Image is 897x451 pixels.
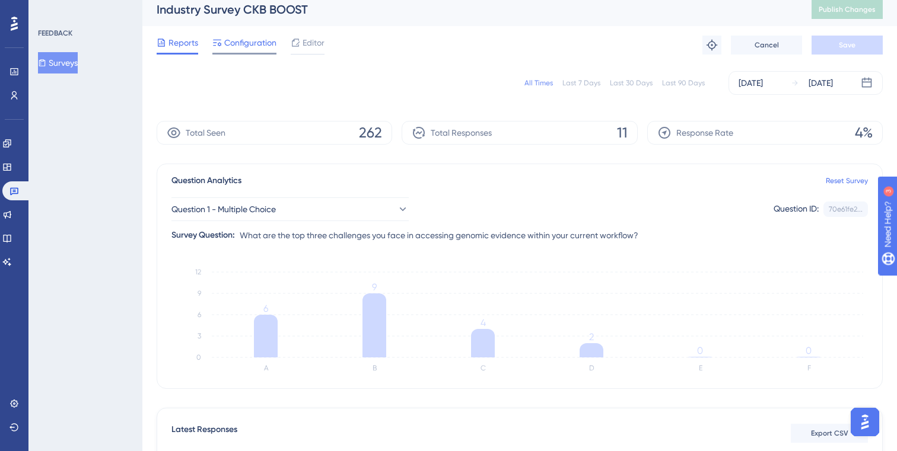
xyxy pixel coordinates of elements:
div: Survey Question: [171,228,235,242]
tspan: 2 [589,331,594,343]
span: Reports [168,36,198,50]
button: Surveys [38,52,78,73]
span: Export CSV [811,428,848,438]
span: Question Analytics [171,174,241,188]
div: [DATE] [809,76,833,90]
div: Last 90 Days [662,78,705,88]
tspan: 4 [481,317,486,328]
div: Industry Survey CKB BOOST [157,1,782,18]
span: Save [839,40,855,50]
span: Total Responses [431,126,492,140]
text: A [264,364,269,372]
text: E [699,364,702,372]
text: F [807,364,811,372]
div: [DATE] [739,76,763,90]
tspan: 6 [263,303,268,314]
span: Question 1 - Multiple Choice [171,202,276,216]
div: All Times [524,78,553,88]
span: What are the top three challenges you face in accessing genomic evidence within your current work... [240,228,638,242]
div: 3 [82,6,86,15]
span: Total Seen [186,126,225,140]
text: C [481,364,486,372]
iframe: UserGuiding AI Assistant Launcher [847,404,883,440]
text: B [373,364,377,372]
span: 11 [617,123,628,142]
span: Latest Responses [171,423,237,444]
span: 4% [855,123,873,142]
tspan: 9 [372,282,377,293]
button: Export CSV [791,424,868,443]
tspan: 0 [697,345,703,356]
button: Cancel [731,36,802,55]
div: Question ID: [774,201,819,217]
span: Response Rate [676,126,733,140]
div: Last 7 Days [562,78,600,88]
span: Configuration [224,36,276,50]
span: Cancel [755,40,779,50]
span: Need Help? [28,3,74,17]
tspan: 12 [195,268,201,276]
button: Save [812,36,883,55]
tspan: 3 [198,332,201,340]
tspan: 0 [806,345,812,356]
div: 70e61fe2... [829,204,863,214]
button: Question 1 - Multiple Choice [171,197,409,221]
tspan: 9 [198,289,201,298]
span: Publish Changes [819,5,876,14]
div: FEEDBACK [38,28,72,38]
span: 262 [359,123,382,142]
span: Editor [303,36,325,50]
div: Last 30 Days [610,78,653,88]
a: Reset Survey [826,176,868,185]
tspan: 6 [198,311,201,319]
tspan: 0 [196,353,201,362]
text: D [589,364,594,372]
